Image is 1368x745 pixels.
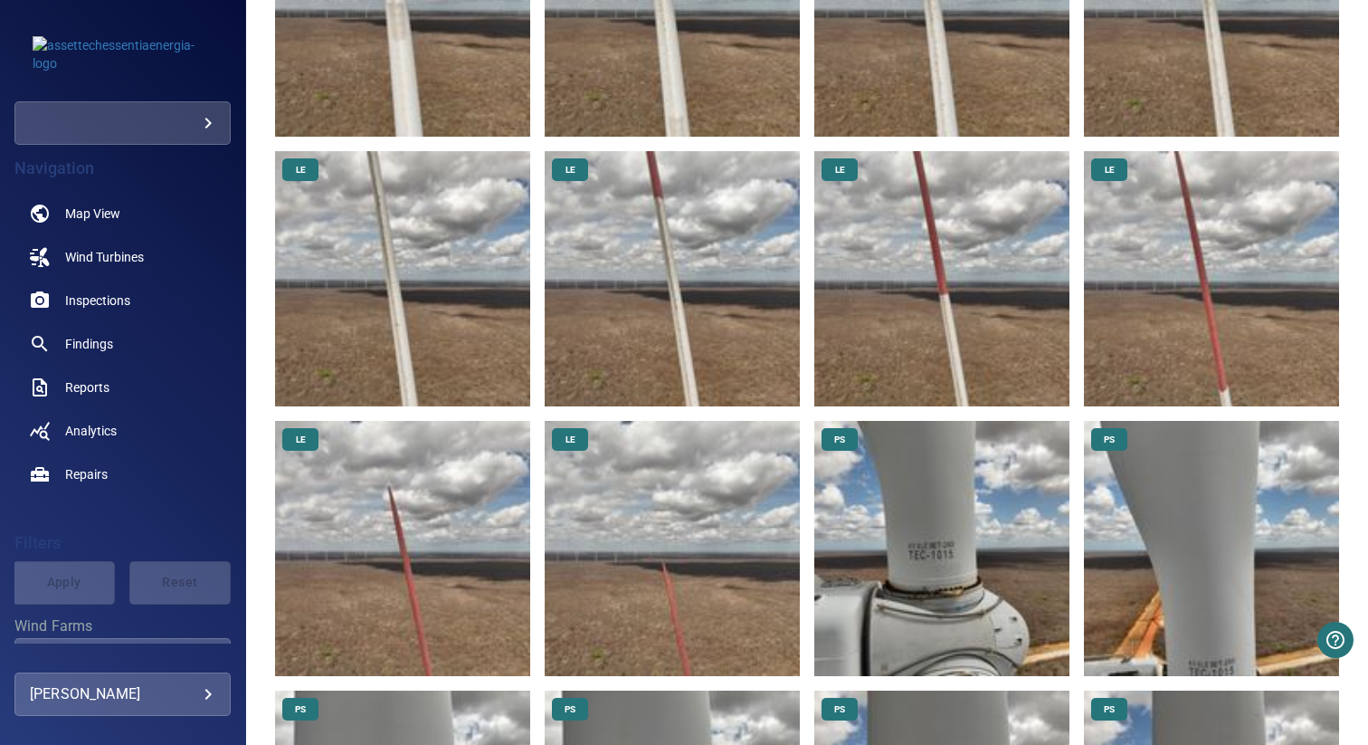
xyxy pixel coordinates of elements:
[14,453,231,496] a: repairs noActive
[284,703,317,716] span: PS
[14,279,231,322] a: inspections noActive
[14,534,231,552] h4: Filters
[65,335,113,353] span: Findings
[14,638,231,682] div: Wind Farms
[65,248,144,266] span: Wind Turbines
[14,192,231,235] a: map noActive
[285,434,317,446] span: LE
[65,378,109,396] span: Reports
[1093,703,1126,716] span: PS
[824,164,856,177] span: LE
[65,465,108,483] span: Repairs
[285,164,317,177] span: LE
[1093,434,1126,446] span: PS
[14,322,231,366] a: findings noActive
[14,159,231,177] h4: Navigation
[555,164,586,177] span: LE
[554,703,586,716] span: PS
[555,434,586,446] span: LE
[823,703,856,716] span: PS
[65,291,130,310] span: Inspections
[65,205,120,223] span: Map View
[823,434,856,446] span: PS
[14,366,231,409] a: reports noActive
[14,409,231,453] a: analytics noActive
[14,619,231,634] label: Wind Farms
[65,422,117,440] span: Analytics
[30,680,215,709] div: [PERSON_NAME]
[1094,164,1126,177] span: LE
[33,36,214,72] img: assettechessentiaenergia-logo
[14,235,231,279] a: windturbines noActive
[14,101,231,145] div: assettechessentiaenergia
